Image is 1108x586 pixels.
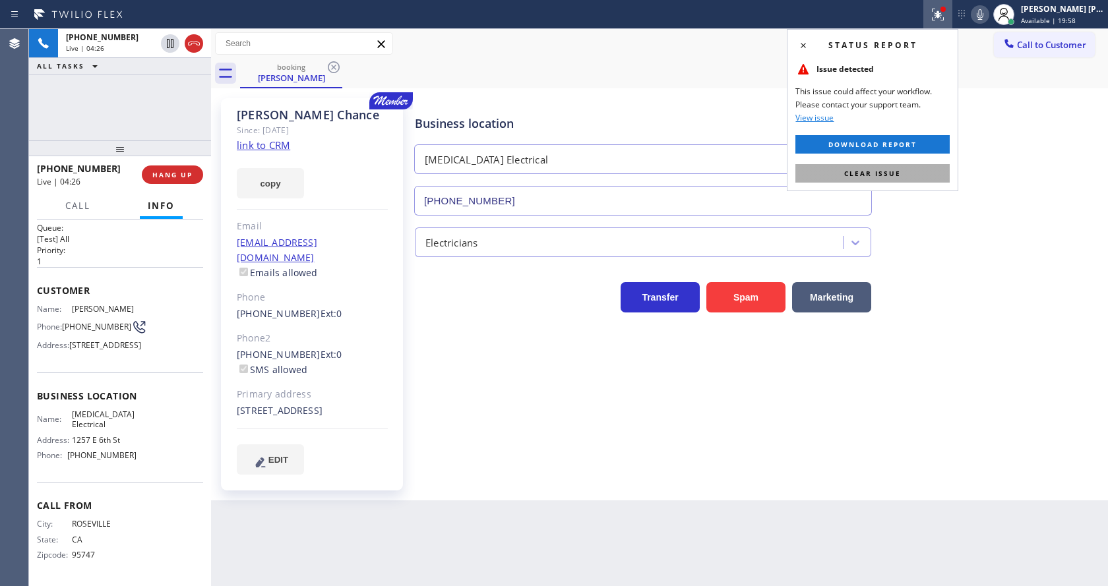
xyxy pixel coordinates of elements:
[237,236,317,264] a: [EMAIL_ADDRESS][DOMAIN_NAME]
[237,138,290,152] a: link to CRM
[237,168,304,198] button: copy
[148,200,175,212] span: Info
[37,390,203,402] span: Business location
[237,123,388,138] div: Since: [DATE]
[66,44,104,53] span: Live | 04:26
[69,340,141,350] span: [STREET_ADDRESS]
[37,256,203,267] p: 1
[72,535,137,544] span: CA
[37,304,72,314] span: Name:
[1021,3,1104,15] div: [PERSON_NAME] [PERSON_NAME]
[241,59,341,87] div: Karen Chance
[971,5,989,24] button: Mute
[62,322,131,332] span: [PHONE_NUMBER]
[237,266,318,279] label: Emails allowed
[239,268,248,276] input: Emails allowed
[37,450,67,460] span: Phone:
[425,152,548,167] div: [MEDICAL_DATA] Electrical
[152,170,193,179] span: HANG UP
[237,444,304,475] button: EDIT
[37,322,62,332] span: Phone:
[237,363,307,376] label: SMS allowed
[72,304,137,314] span: [PERSON_NAME]
[241,72,341,84] div: [PERSON_NAME]
[37,162,121,175] span: [PHONE_NUMBER]
[792,282,871,312] button: Marketing
[706,282,785,312] button: Spam
[161,34,179,53] button: Hold Customer
[37,222,203,233] h2: Queue:
[37,245,203,256] h2: Priority:
[185,34,203,53] button: Hang up
[37,435,72,445] span: Address:
[72,435,137,445] span: 1257 E 6th St
[216,33,392,54] input: Search
[237,290,388,305] div: Phone
[37,550,72,560] span: Zipcode:
[239,365,248,373] input: SMS allowed
[237,348,321,361] a: [PHONE_NUMBER]
[57,193,98,219] button: Call
[237,307,321,320] a: [PHONE_NUMBER]
[72,550,137,560] span: 95747
[37,61,84,71] span: ALL TASKS
[237,331,388,346] div: Phone2
[72,409,137,430] span: [MEDICAL_DATA] Electrical
[237,387,388,402] div: Primary address
[29,58,111,74] button: ALL TASKS
[241,62,341,72] div: booking
[67,450,137,460] span: [PHONE_NUMBER]
[237,107,388,123] div: [PERSON_NAME] Chance
[37,499,203,512] span: Call From
[1021,16,1076,25] span: Available | 19:58
[37,340,69,350] span: Address:
[268,455,288,465] span: EDIT
[37,414,72,424] span: Name:
[621,282,700,312] button: Transfer
[37,176,80,187] span: Live | 04:26
[425,235,477,250] div: Electricians
[994,32,1095,57] button: Call to Customer
[415,115,871,132] div: Business location
[237,403,388,419] div: [STREET_ADDRESS]
[140,193,183,219] button: Info
[37,519,72,529] span: City:
[65,200,90,212] span: Call
[414,186,872,216] input: Phone Number
[66,32,138,43] span: [PHONE_NUMBER]
[321,307,342,320] span: Ext: 0
[37,233,203,245] p: [Test] All
[37,535,72,544] span: State:
[321,348,342,361] span: Ext: 0
[72,519,137,529] span: ROSEVILLE
[237,219,388,234] div: Email
[142,165,203,184] button: HANG UP
[1017,39,1086,51] span: Call to Customer
[37,284,203,297] span: Customer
